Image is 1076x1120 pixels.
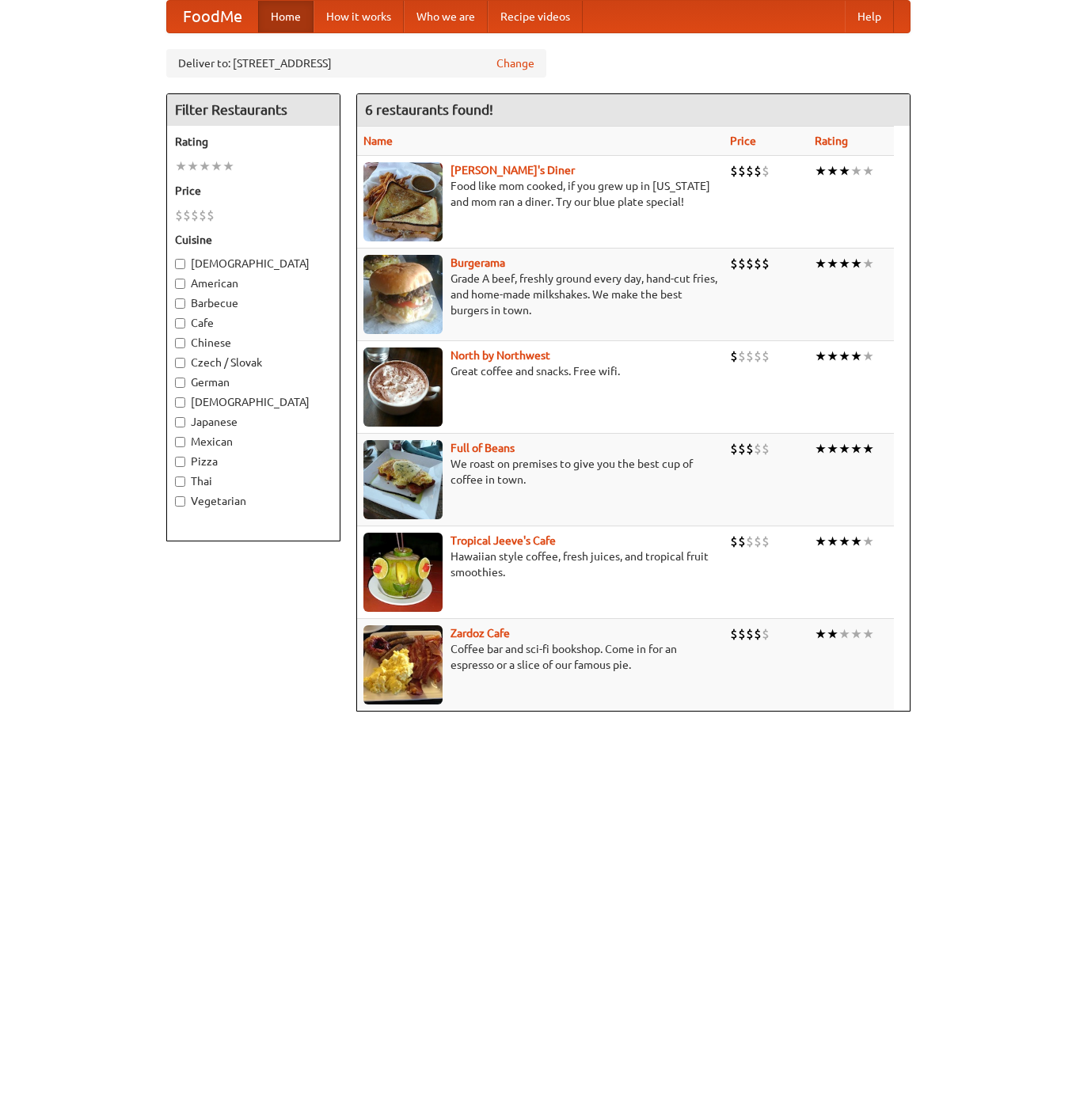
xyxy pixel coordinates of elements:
[363,549,717,580] p: Hawaiian style coffee, fresh juices, and tropical fruit smoothies.
[451,442,515,454] b: Full of Beans
[850,533,862,550] li: ★
[451,164,575,177] a: [PERSON_NAME]'s Diner
[845,1,894,32] a: Help
[451,627,510,640] a: Zardoz Cafe
[754,625,762,643] li: $
[175,279,185,289] input: American
[850,625,862,643] li: ★
[207,207,215,224] li: $
[183,207,191,224] li: $
[451,349,550,362] a: North by Northwest
[738,347,746,365] li: $
[363,162,443,241] img: sallys.jpg
[838,162,850,180] li: ★
[762,347,770,365] li: $
[762,625,770,643] li: $
[746,347,754,365] li: $
[258,1,314,32] a: Home
[730,625,738,643] li: $
[363,533,443,612] img: jeeves.jpg
[363,135,393,147] a: Name
[815,162,827,180] li: ★
[191,207,199,224] li: $
[762,440,770,457] li: $
[365,102,493,117] ng-pluralize: 6 restaurants found!
[762,162,770,180] li: $
[746,162,754,180] li: $
[754,255,762,272] li: $
[175,335,332,351] label: Chinese
[175,338,185,348] input: Chinese
[175,473,332,489] label: Thai
[730,255,738,272] li: $
[175,374,332,390] label: German
[862,533,874,550] li: ★
[754,533,762,550] li: $
[175,158,187,175] li: ★
[175,417,185,427] input: Japanese
[730,135,756,147] a: Price
[175,457,185,467] input: Pizza
[815,533,827,550] li: ★
[363,625,443,704] img: zardoz.jpg
[175,355,332,370] label: Czech / Slovak
[738,625,746,643] li: $
[363,641,717,673] p: Coffee bar and sci-fi bookshop. Come in for an espresso or a slice of our famous pie.
[746,440,754,457] li: $
[167,94,340,126] h4: Filter Restaurants
[167,1,258,32] a: FoodMe
[404,1,488,32] a: Who we are
[175,318,185,328] input: Cafe
[738,255,746,272] li: $
[175,295,332,311] label: Barbecue
[363,271,717,318] p: Grade A beef, freshly ground every day, hand-cut fries, and home-made milkshakes. We make the bes...
[850,440,862,457] li: ★
[827,347,838,365] li: ★
[754,347,762,365] li: $
[363,363,717,379] p: Great coffee and snacks. Free wifi.
[838,625,850,643] li: ★
[815,440,827,457] li: ★
[363,456,717,488] p: We roast on premises to give you the best cup of coffee in town.
[451,534,556,547] a: Tropical Jeeve's Cafe
[838,347,850,365] li: ★
[827,533,838,550] li: ★
[175,394,332,410] label: [DEMOGRAPHIC_DATA]
[838,440,850,457] li: ★
[827,625,838,643] li: ★
[850,255,862,272] li: ★
[187,158,199,175] li: ★
[175,358,185,368] input: Czech / Slovak
[175,232,332,248] h5: Cuisine
[738,162,746,180] li: $
[730,533,738,550] li: $
[862,255,874,272] li: ★
[314,1,404,32] a: How it works
[815,255,827,272] li: ★
[827,162,838,180] li: ★
[451,256,505,269] b: Burgerama
[862,440,874,457] li: ★
[815,347,827,365] li: ★
[730,162,738,180] li: $
[175,437,185,447] input: Mexican
[488,1,583,32] a: Recipe videos
[363,255,443,334] img: burgerama.jpg
[166,49,546,78] div: Deliver to: [STREET_ADDRESS]
[850,162,862,180] li: ★
[175,378,185,388] input: German
[815,625,827,643] li: ★
[730,440,738,457] li: $
[175,493,332,509] label: Vegetarian
[175,298,185,309] input: Barbecue
[496,55,534,71] a: Change
[199,207,207,224] li: $
[175,259,185,269] input: [DEMOGRAPHIC_DATA]
[738,533,746,550] li: $
[762,255,770,272] li: $
[175,434,332,450] label: Mexican
[746,625,754,643] li: $
[222,158,234,175] li: ★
